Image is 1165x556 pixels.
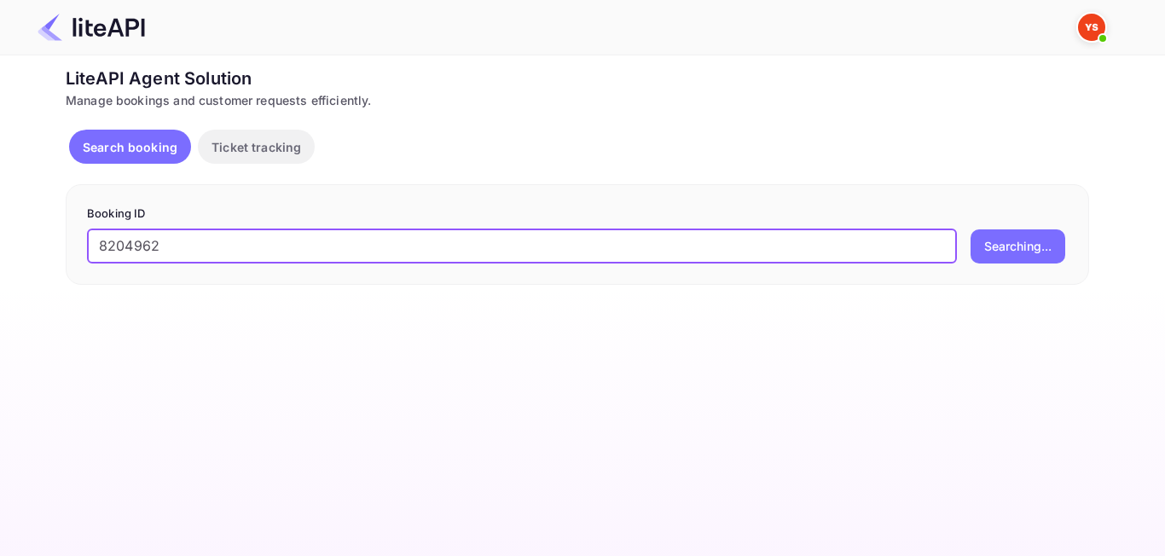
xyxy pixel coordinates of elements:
img: LiteAPI Logo [38,14,145,41]
button: Searching... [971,229,1065,264]
img: Yandex Support [1078,14,1105,41]
p: Ticket tracking [212,138,301,156]
input: Enter Booking ID (e.g., 63782194) [87,229,957,264]
div: Manage bookings and customer requests efficiently. [66,91,1089,109]
p: Booking ID [87,206,1068,223]
div: LiteAPI Agent Solution [66,66,1089,91]
p: Search booking [83,138,177,156]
